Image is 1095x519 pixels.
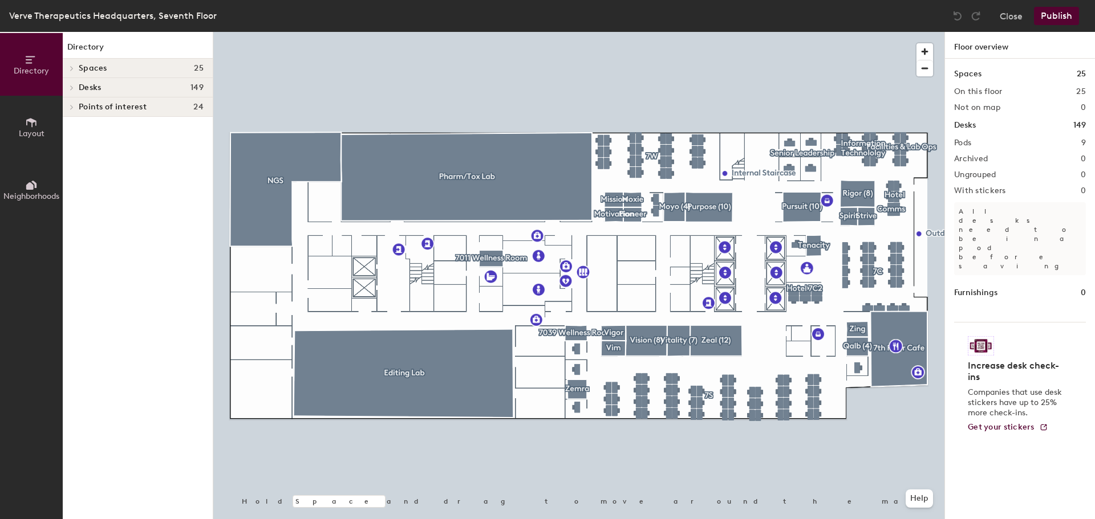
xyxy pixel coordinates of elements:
[9,9,217,23] div: Verve Therapeutics Headquarters, Seventh Floor
[79,103,147,112] span: Points of interest
[3,191,59,201] span: Neighborhoods
[63,41,213,59] h1: Directory
[1081,170,1086,179] h2: 0
[1081,103,1086,112] h2: 0
[952,10,963,22] img: Undo
[954,170,996,179] h2: Ungrouped
[1076,87,1086,96] h2: 25
[954,154,988,164] h2: Archived
[954,138,971,148] h2: Pods
[19,129,44,138] span: Layout
[193,103,204,112] span: 24
[1034,7,1079,25] button: Publish
[954,103,1000,112] h2: Not on map
[194,64,204,73] span: 25
[954,202,1086,275] p: All desks need to be in a pod before saving
[968,422,1035,432] span: Get your stickers
[1081,138,1086,148] h2: 9
[190,83,204,92] span: 149
[954,87,1003,96] h2: On this floor
[1073,119,1086,132] h1: 149
[954,119,976,132] h1: Desks
[970,10,982,22] img: Redo
[954,186,1006,195] h2: With stickers
[79,83,101,92] span: Desks
[968,336,994,355] img: Sticker logo
[1077,68,1086,80] h1: 25
[79,64,107,73] span: Spaces
[968,387,1065,418] p: Companies that use desk stickers have up to 25% more check-ins.
[14,66,49,76] span: Directory
[906,489,933,508] button: Help
[968,360,1065,383] h4: Increase desk check-ins
[954,68,982,80] h1: Spaces
[1081,154,1086,164] h2: 0
[1081,287,1086,299] h1: 0
[1081,186,1086,195] h2: 0
[954,287,997,299] h1: Furnishings
[1000,7,1023,25] button: Close
[968,423,1048,432] a: Get your stickers
[945,32,1095,59] h1: Floor overview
